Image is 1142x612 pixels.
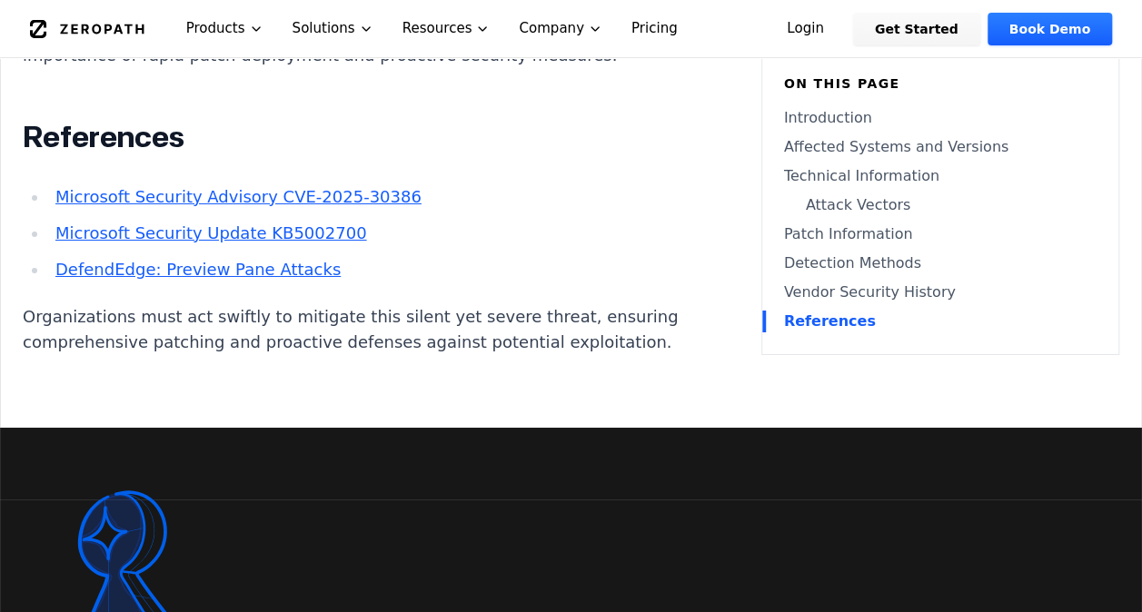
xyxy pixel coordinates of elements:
[784,311,1097,332] a: References
[853,13,980,45] a: Get Started
[55,187,422,206] a: Microsoft Security Advisory CVE-2025-30386
[784,281,1097,303] a: Vendor Security History
[55,260,341,279] a: DefendEdge: Preview Pane Attacks
[988,13,1112,45] a: Book Demo
[784,74,1097,93] h6: On this page
[784,165,1097,187] a: Technical Information
[55,223,367,242] a: Microsoft Security Update KB5002700
[784,107,1097,129] a: Introduction
[784,223,1097,245] a: Patch Information
[784,194,1097,216] a: Attack Vectors
[23,304,699,355] p: Organizations must act swiftly to mitigate this silent yet severe threat, ensuring comprehensive ...
[784,252,1097,274] a: Detection Methods
[784,136,1097,158] a: Affected Systems and Versions
[765,13,846,45] a: Login
[23,119,699,155] h2: References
